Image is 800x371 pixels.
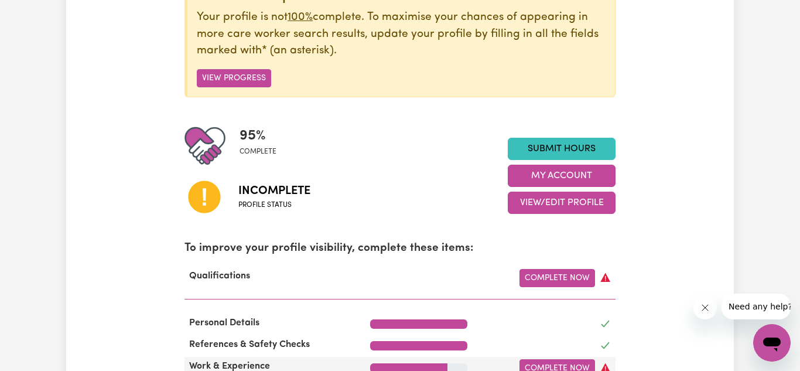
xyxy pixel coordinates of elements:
p: To improve your profile visibility, complete these items: [184,240,616,257]
p: Your profile is not complete. To maximise your chances of appearing in more care worker search re... [197,9,606,60]
u: 100% [288,12,313,23]
span: Work & Experience [184,362,275,371]
div: Profile completeness: 95% [240,125,286,166]
a: Submit Hours [508,138,616,160]
span: Personal Details [184,318,264,328]
iframe: Close message [693,296,717,319]
span: Need any help? [7,8,71,18]
span: an asterisk [262,45,334,56]
span: 95 % [240,125,276,147]
button: View Progress [197,69,271,87]
span: Profile status [238,200,310,210]
span: References & Safety Checks [184,340,314,349]
a: Complete Now [519,269,595,287]
iframe: Message from company [722,294,791,319]
span: Qualifications [184,271,255,281]
span: Incomplete [238,182,310,200]
button: My Account [508,165,616,187]
button: View/Edit Profile [508,192,616,214]
span: complete [240,147,276,157]
iframe: Button to launch messaging window [753,324,791,362]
